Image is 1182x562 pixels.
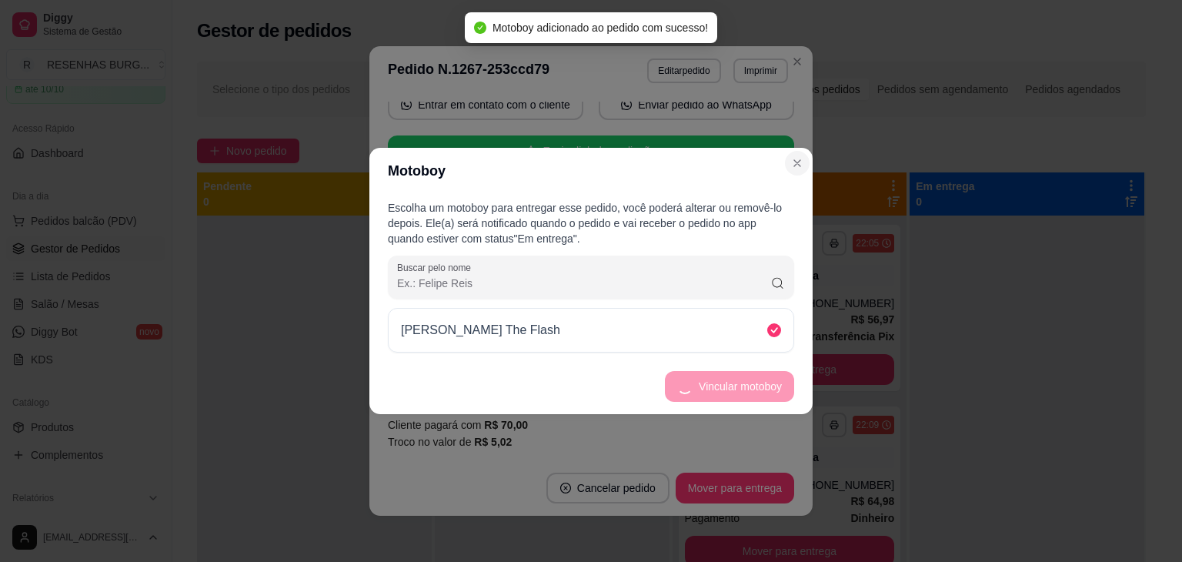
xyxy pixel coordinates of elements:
span: Motoboy adicionado ao pedido com sucesso! [492,22,708,34]
span: check-circle [474,22,486,34]
header: Motoboy [369,148,813,194]
label: Buscar pelo nome [397,261,476,274]
p: Escolha um motoboy para entregar esse pedido, você poderá alterar ou removê-lo depois. Ele(a) ser... [388,200,794,246]
p: [PERSON_NAME] The Flash [401,321,560,340]
button: Close [785,151,810,176]
input: Buscar pelo nome [397,276,770,291]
